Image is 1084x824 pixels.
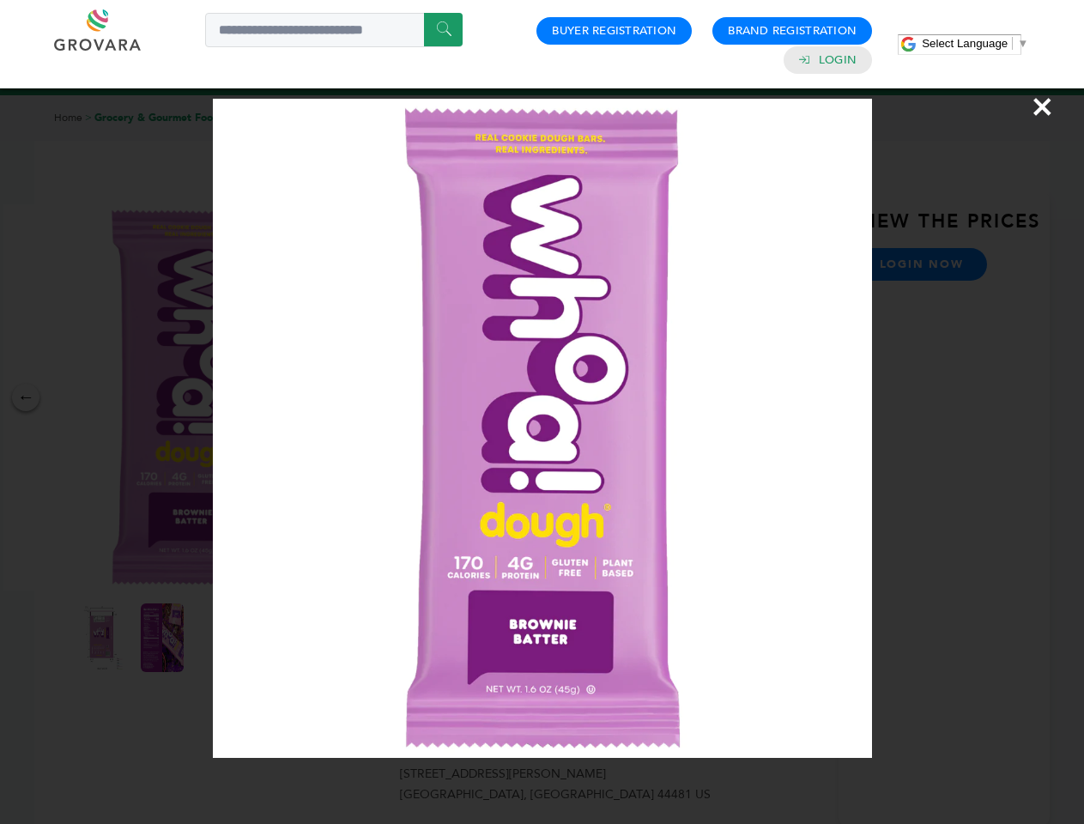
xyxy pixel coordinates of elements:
span: ▼ [1017,37,1028,50]
a: Buyer Registration [552,23,676,39]
span: ​ [1012,37,1013,50]
a: Brand Registration [728,23,857,39]
input: Search a product or brand... [205,13,463,47]
span: × [1031,82,1054,130]
a: Select Language​ [922,37,1028,50]
img: Image Preview [213,99,872,758]
span: Select Language [922,37,1008,50]
a: Login [819,52,857,68]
